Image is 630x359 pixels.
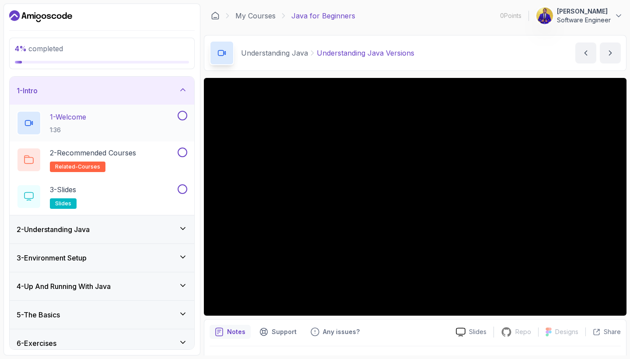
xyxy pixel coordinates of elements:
[10,329,194,357] button: 6-Exercises
[17,85,38,96] h3: 1 - Intro
[17,224,90,235] h3: 2 - Understanding Java
[317,48,414,58] p: Understanding Java Versions
[557,16,611,25] p: Software Engineer
[50,112,86,122] p: 1 - Welcome
[211,11,220,20] a: Dashboard
[15,44,63,53] span: completed
[55,200,71,207] span: slides
[210,325,251,339] button: notes button
[585,327,621,336] button: Share
[17,111,187,135] button: 1-Welcome1:36
[50,126,86,134] p: 1:36
[254,325,302,339] button: Support button
[469,327,486,336] p: Slides
[17,253,87,263] h3: 3 - Environment Setup
[515,327,531,336] p: Repo
[17,281,111,292] h3: 4 - Up And Running With Java
[555,327,578,336] p: Designs
[536,7,553,24] img: user profile image
[557,7,611,16] p: [PERSON_NAME]
[272,327,297,336] p: Support
[305,325,365,339] button: Feedback button
[604,327,621,336] p: Share
[536,7,623,25] button: user profile image[PERSON_NAME]Software Engineer
[323,327,360,336] p: Any issues?
[17,184,187,209] button: 3-Slidesslides
[10,244,194,272] button: 3-Environment Setup
[291,11,355,21] p: Java for Beginners
[17,338,56,348] h3: 6 - Exercises
[10,77,194,105] button: 1-Intro
[575,42,596,63] button: previous content
[449,327,493,337] a: Slides
[15,44,27,53] span: 4 %
[55,163,100,170] span: related-courses
[10,215,194,243] button: 2-Understanding Java
[10,272,194,300] button: 4-Up And Running With Java
[17,148,187,172] button: 2-Recommended Coursesrelated-courses
[17,310,60,320] h3: 5 - The Basics
[600,42,621,63] button: next content
[50,184,76,195] p: 3 - Slides
[9,9,72,23] a: Dashboard
[241,48,308,58] p: Understanding Java
[10,301,194,329] button: 5-The Basics
[235,11,276,21] a: My Courses
[50,148,136,158] p: 2 - Recommended Courses
[500,11,521,20] p: 0 Points
[227,327,245,336] p: Notes
[204,78,626,316] iframe: 3 - Understanding Java Versions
